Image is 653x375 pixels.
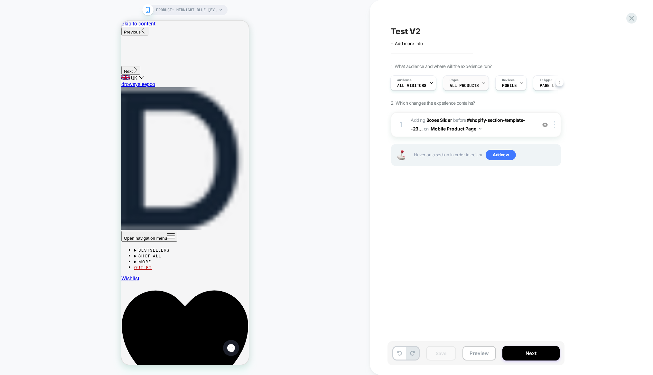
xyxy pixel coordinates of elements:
[3,9,19,14] span: Previous
[391,26,421,36] span: Test V2
[502,83,517,88] span: MOBILE
[542,122,548,128] img: crossed eye
[486,150,516,160] span: Add new
[395,150,407,160] img: Joystick
[411,117,525,131] span: #shopify-section-template--23...
[450,78,459,82] span: Pages
[398,118,404,131] div: 1
[450,83,479,88] span: ALL PRODUCTS
[391,63,491,69] span: 1. What audience and where will the experience run?
[3,48,11,53] span: Next
[462,346,496,361] button: Preview
[3,215,46,220] span: Open navigation menu
[397,83,426,88] span: All Visitors
[13,233,127,238] summary: SHOP ALL
[431,124,481,133] button: Mobile Product Page
[13,227,127,232] summary: BESTSELLERS
[397,78,412,82] span: Audience
[554,121,555,128] img: close
[426,117,452,123] b: Boxes Slider
[540,78,552,82] span: Trigger
[98,317,121,338] iframe: Gorgias live chat messenger
[502,78,515,82] span: Devices
[391,100,475,106] span: 2. Which changes the experience contains?
[10,54,16,61] span: UK
[414,150,557,160] span: Hover on a section in order to edit or
[453,117,466,123] span: BEFORE
[156,5,217,15] span: PRODUCT: Midnight Blue [eye mask]
[426,346,456,361] button: Save
[424,125,429,133] span: on
[540,83,562,88] span: Page Load
[13,245,31,249] a: OUTLET
[502,346,560,361] button: Next
[411,117,452,123] span: Adding
[13,239,127,244] summary: MORE
[391,41,423,46] span: + Add more info
[479,128,481,130] img: down arrow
